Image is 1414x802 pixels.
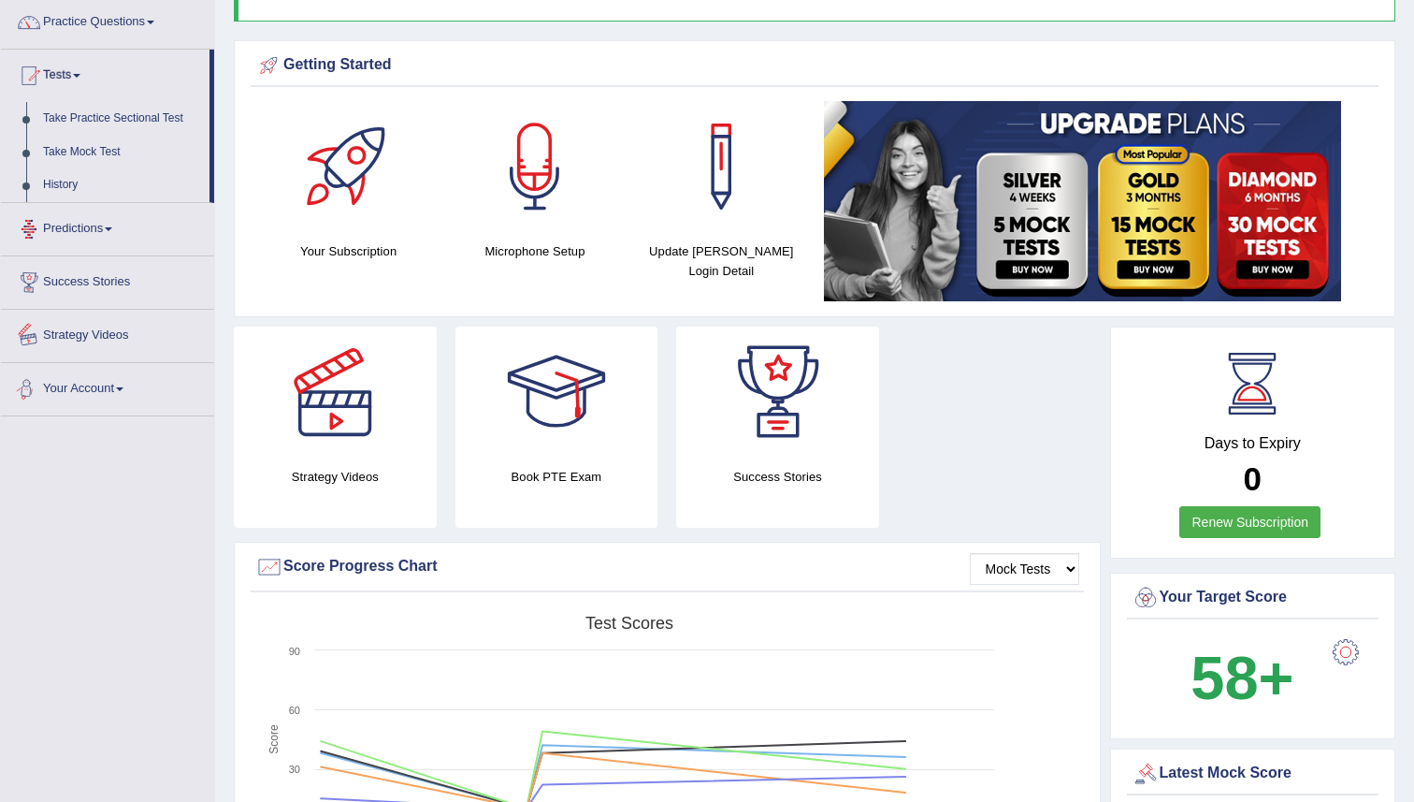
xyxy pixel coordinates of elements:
[676,467,879,487] h4: Success Stories
[255,51,1374,80] div: Getting Started
[824,101,1341,301] img: small5.jpg
[1132,760,1375,788] div: Latest Mock Score
[1190,644,1293,712] b: 58+
[35,136,209,169] a: Take Mock Test
[1,256,214,303] a: Success Stories
[1179,506,1320,538] a: Renew Subscription
[265,241,432,261] h4: Your Subscription
[234,467,437,487] h4: Strategy Videos
[1244,460,1262,497] b: 0
[255,553,1079,581] div: Score Progress Chart
[35,102,209,136] a: Take Practice Sectional Test
[289,705,300,716] text: 60
[1132,435,1375,452] h4: Days to Expiry
[289,764,300,775] text: 30
[1,203,214,250] a: Predictions
[1,363,214,410] a: Your Account
[451,241,618,261] h4: Microphone Setup
[455,467,658,487] h4: Book PTE Exam
[267,724,281,754] tspan: Score
[289,646,300,657] text: 90
[1,310,214,357] a: Strategy Videos
[638,241,805,281] h4: Update [PERSON_NAME] Login Detail
[585,614,673,633] tspan: Test scores
[1132,584,1375,612] div: Your Target Score
[1,50,209,96] a: Tests
[35,168,209,202] a: History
